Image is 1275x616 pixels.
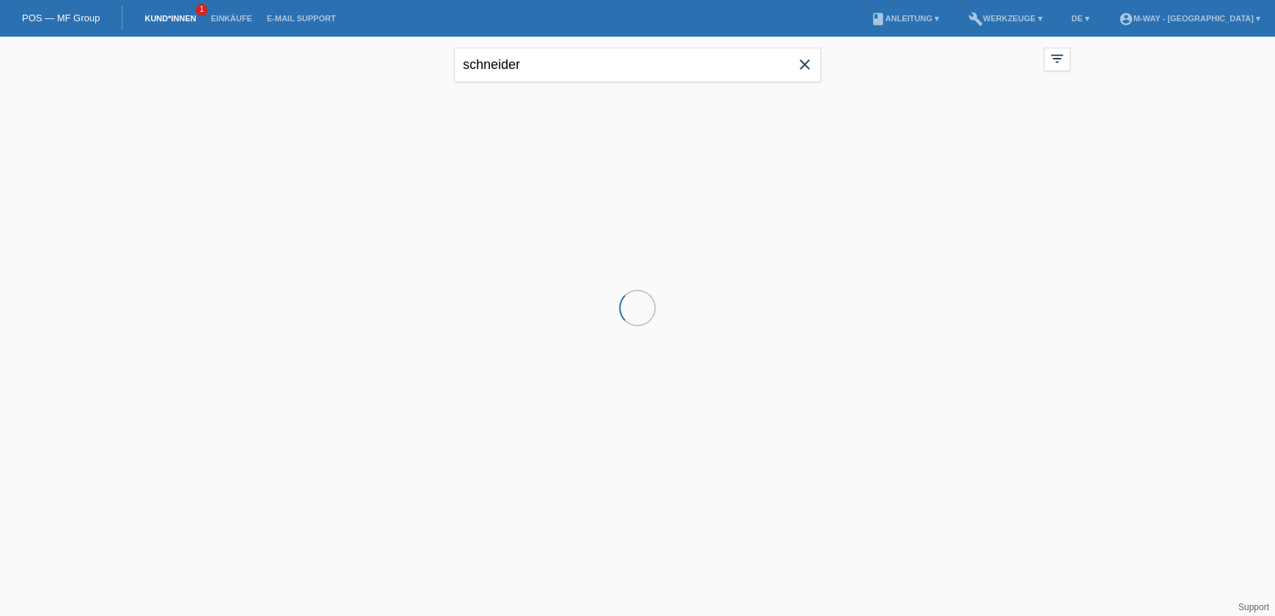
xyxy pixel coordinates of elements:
a: DE ▾ [1064,14,1097,23]
a: POS — MF Group [22,12,100,23]
span: 1 [196,4,208,16]
i: account_circle [1119,12,1133,26]
a: bookAnleitung ▾ [863,14,946,23]
i: book [871,12,885,26]
i: build [968,12,983,26]
a: buildWerkzeuge ▾ [961,14,1050,23]
a: Support [1238,602,1269,612]
a: Einkäufe [203,14,259,23]
a: E-Mail Support [260,14,343,23]
a: Kund*innen [137,14,203,23]
input: Suche... [454,48,821,82]
i: filter_list [1049,51,1065,67]
a: account_circlem-way - [GEOGRAPHIC_DATA] ▾ [1111,14,1268,23]
i: close [796,56,814,73]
